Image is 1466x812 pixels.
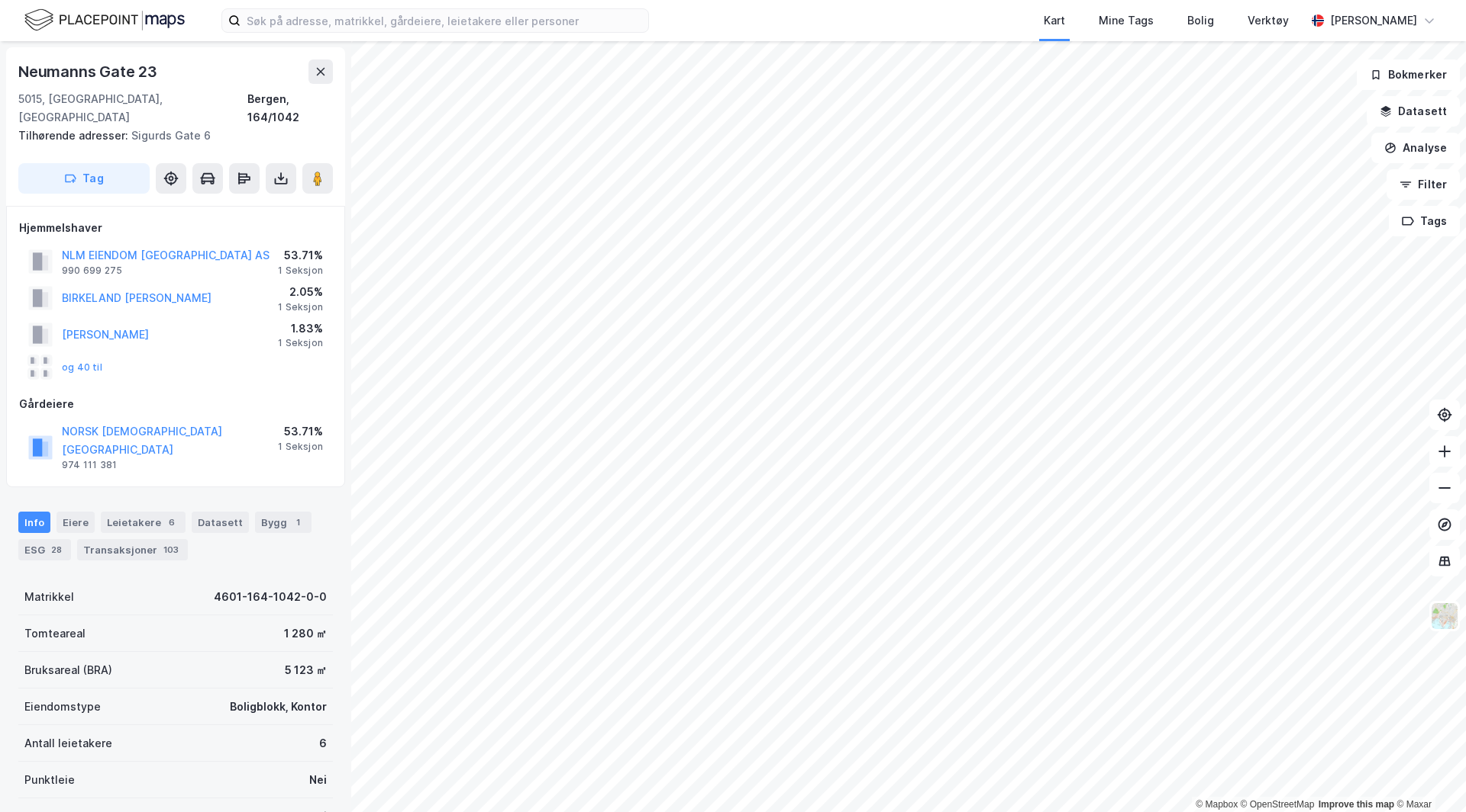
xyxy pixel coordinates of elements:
[1099,11,1154,30] div: Mine Tags
[24,771,75,789] div: Punktleie
[101,512,186,533] div: Leietakere
[18,127,321,145] div: Sigurds Gate 6
[319,734,327,753] div: 6
[278,283,323,301] div: 2.05%
[278,246,323,265] div: 53.71%
[1319,799,1394,810] a: Improve this map
[1187,11,1214,30] div: Bolig
[62,459,117,471] div: 974 111 381
[241,9,648,32] input: Søk på adresse, matrikkel, gårdeiere, leietakere eller personer
[1430,602,1459,631] img: Z
[278,422,323,441] div: 53.71%
[1390,739,1466,812] iframe: Chat Widget
[278,441,323,453] div: 1 Seksjon
[24,734,112,753] div: Antall leietakere
[164,515,179,530] div: 6
[230,698,327,716] div: Boligblokk, Kontor
[24,624,86,643] div: Tomteareal
[247,90,333,127] div: Bergen, 164/1042
[18,163,150,194] button: Tag
[18,539,71,560] div: ESG
[1371,133,1460,163] button: Analyse
[278,319,323,338] div: 1.83%
[160,542,182,557] div: 103
[284,624,327,643] div: 1 280 ㎡
[278,265,323,277] div: 1 Seksjon
[18,90,247,127] div: 5015, [GEOGRAPHIC_DATA], [GEOGRAPHIC_DATA]
[1357,59,1460,90] button: Bokmerker
[1389,206,1460,236] button: Tags
[62,265,122,277] div: 990 699 275
[278,337,323,349] div: 1 Seksjon
[57,512,95,533] div: Eiere
[18,129,131,142] span: Tilhørende adresser:
[24,661,112,679] div: Bruksareal (BRA)
[1196,799,1238,810] a: Mapbox
[192,512,249,533] div: Datasett
[18,512,50,533] div: Info
[1241,799,1315,810] a: OpenStreetMap
[278,301,323,313] div: 1 Seksjon
[1248,11,1289,30] div: Verktøy
[24,698,101,716] div: Eiendomstype
[24,7,185,34] img: logo.f888ab2527a4732fd821a326f86c7f29.svg
[1387,169,1460,200] button: Filter
[1044,11,1065,30] div: Kart
[214,588,327,606] div: 4601-164-1042-0-0
[290,515,305,530] div: 1
[24,588,74,606] div: Matrikkel
[309,771,327,789] div: Nei
[18,59,160,84] div: Neumanns Gate 23
[77,539,188,560] div: Transaksjoner
[1330,11,1417,30] div: [PERSON_NAME]
[1367,96,1460,127] button: Datasett
[1390,739,1466,812] div: Kontrollprogram for chat
[285,661,327,679] div: 5 123 ㎡
[19,395,332,413] div: Gårdeiere
[48,542,65,557] div: 28
[19,219,332,237] div: Hjemmelshaver
[255,512,312,533] div: Bygg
